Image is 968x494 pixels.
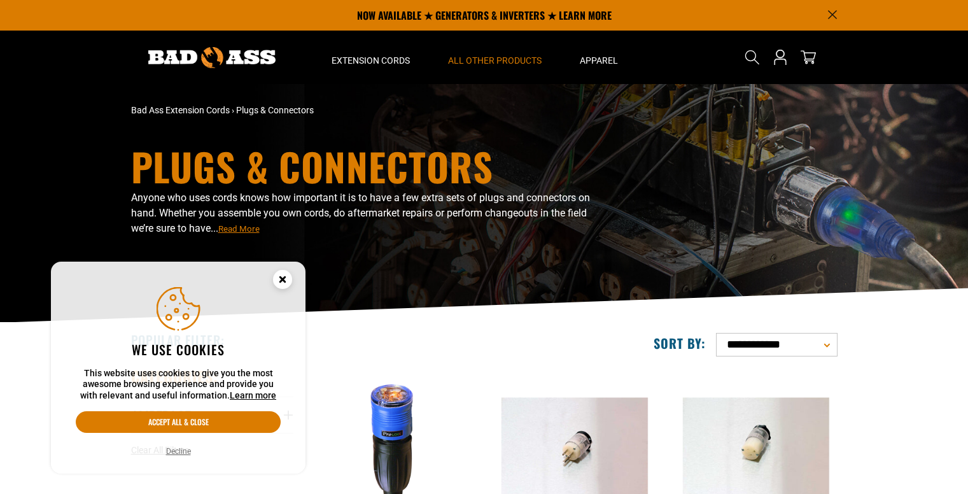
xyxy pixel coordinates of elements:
span: Plugs & Connectors [236,105,314,115]
h1: Plugs & Connectors [131,147,596,185]
summary: All Other Products [429,31,561,84]
summary: Search [742,47,762,67]
span: All Other Products [448,55,542,66]
span: Read More [218,224,260,234]
aside: Cookie Consent [51,262,305,474]
a: Bad Ass Extension Cords [131,105,230,115]
h2: We use cookies [76,341,281,358]
button: Decline [162,445,195,458]
img: Bad Ass Extension Cords [148,47,276,68]
span: Apparel [580,55,618,66]
button: Accept all & close [76,411,281,433]
span: Extension Cords [332,55,410,66]
p: This website uses cookies to give you the most awesome browsing experience and provide you with r... [76,368,281,402]
summary: Extension Cords [312,31,429,84]
nav: breadcrumbs [131,104,596,117]
summary: Apparel [561,31,637,84]
a: Learn more [230,390,276,400]
p: Anyone who uses cords knows how important it is to have a few extra sets of plugs and connectors ... [131,190,596,236]
span: › [232,105,234,115]
label: Sort by: [654,335,706,351]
